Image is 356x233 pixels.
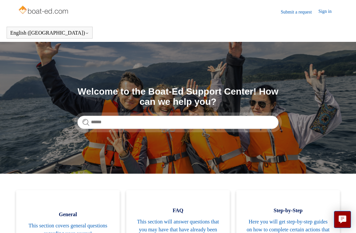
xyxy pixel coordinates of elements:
[136,207,220,215] span: FAQ
[246,207,330,215] span: Step-by-Step
[77,87,279,107] h1: Welcome to the Boat-Ed Support Center! How can we help you?
[18,4,70,17] img: Boat-Ed Help Center home page
[77,116,279,129] input: Search
[26,211,110,218] span: General
[334,211,351,228] button: Live chat
[318,8,338,16] a: Sign in
[10,30,89,36] button: English ([GEOGRAPHIC_DATA])
[281,9,318,15] a: Submit a request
